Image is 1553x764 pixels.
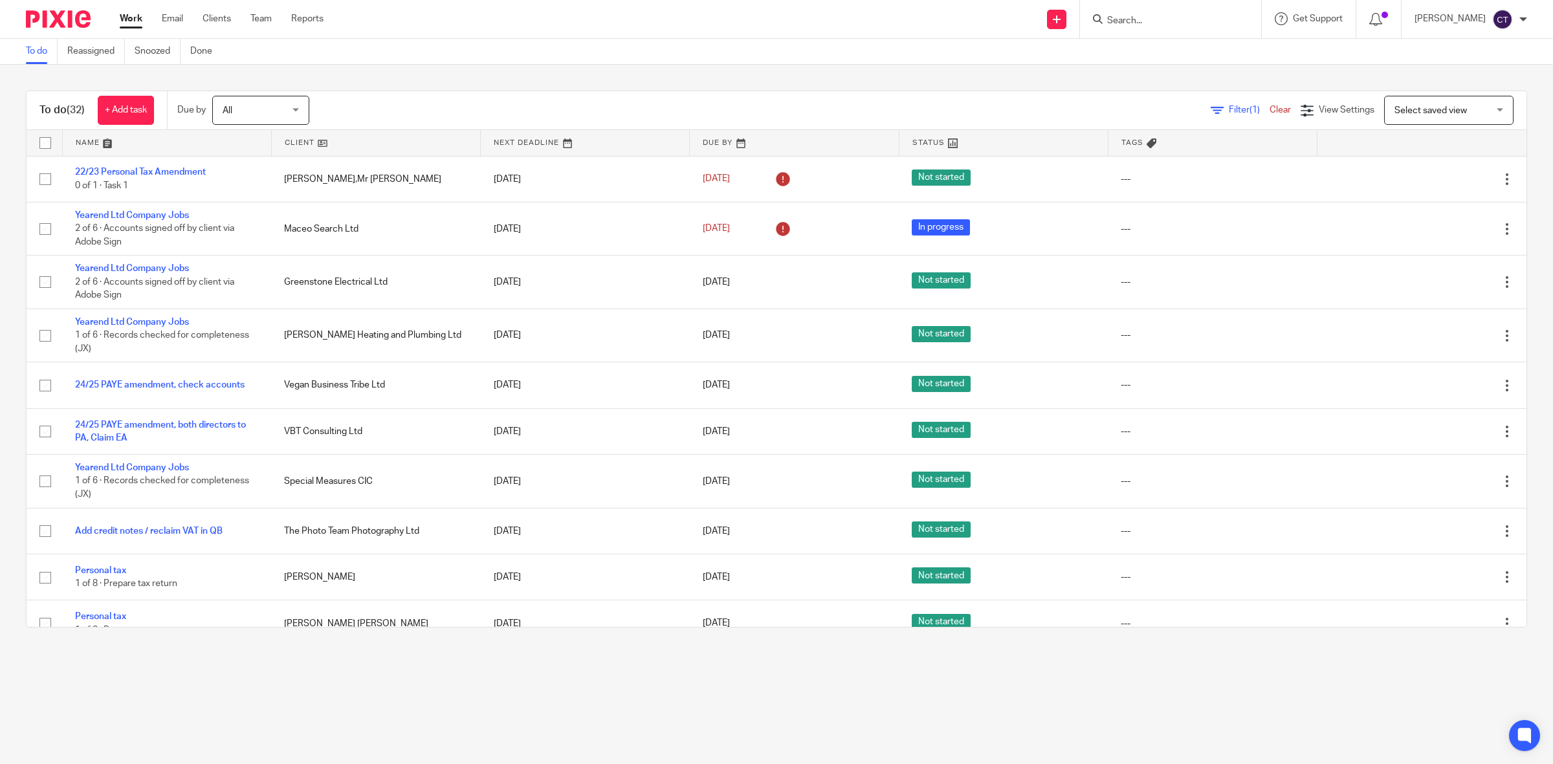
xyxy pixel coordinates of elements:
span: [DATE] [703,427,730,436]
a: 24/25 PAYE amendment, check accounts [75,380,245,389]
span: Get Support [1293,14,1343,23]
span: All [223,106,232,115]
span: In progress [912,219,970,235]
span: [DATE] [703,278,730,287]
div: --- [1121,571,1304,584]
span: 2 of 6 · Accounts signed off by client via Adobe Sign [75,278,234,300]
a: Personal tax [75,612,126,621]
span: 1 of 6 · Records checked for completeness (JX) [75,477,249,499]
span: 1 of 8 · Prepare tax return [75,626,177,635]
td: [DATE] [481,156,690,202]
div: --- [1121,329,1304,342]
a: Work [120,12,142,25]
td: [DATE] [481,256,690,309]
a: 22/23 Personal Tax Amendment [75,168,206,177]
span: Not started [912,376,971,392]
a: Reassigned [67,39,125,64]
span: 2 of 6 · Accounts signed off by client via Adobe Sign [75,224,234,247]
span: Not started [912,521,971,538]
a: Yearend Ltd Company Jobs [75,463,189,472]
span: [DATE] [703,224,730,233]
td: Special Measures CIC [271,455,480,508]
td: [DATE] [481,362,690,408]
td: The Photo Team Photography Ltd [271,508,480,554]
td: [DATE] [481,554,690,600]
a: Clear [1270,105,1291,115]
span: [DATE] [703,573,730,582]
span: 1 of 6 · Records checked for completeness (JX) [75,331,249,353]
td: [DATE] [481,600,690,646]
p: [PERSON_NAME] [1415,12,1486,25]
span: [DATE] [703,527,730,536]
a: Personal tax [75,566,126,575]
span: 1 of 8 · Prepare tax return [75,579,177,588]
img: Pixie [26,10,91,28]
span: [DATE] [703,331,730,340]
div: --- [1121,475,1304,488]
span: Not started [912,567,971,584]
div: --- [1121,223,1304,235]
td: [PERSON_NAME],Mr [PERSON_NAME] [271,156,480,202]
a: Clients [203,12,231,25]
span: Select saved view [1394,106,1467,115]
td: [PERSON_NAME] Heating and Plumbing Ltd [271,309,480,362]
span: Not started [912,614,971,630]
td: [DATE] [481,408,690,454]
td: VBT Consulting Ltd [271,408,480,454]
span: Tags [1121,139,1143,146]
td: Vegan Business Tribe Ltd [271,362,480,408]
a: + Add task [98,96,154,125]
input: Search [1106,16,1222,27]
span: Filter [1229,105,1270,115]
div: --- [1121,173,1304,186]
td: [DATE] [481,508,690,554]
span: Not started [912,422,971,438]
td: [PERSON_NAME] [PERSON_NAME] [271,600,480,646]
a: Yearend Ltd Company Jobs [75,264,189,273]
a: Yearend Ltd Company Jobs [75,318,189,327]
div: --- [1121,425,1304,438]
a: Reports [291,12,324,25]
div: --- [1121,378,1304,391]
a: Snoozed [135,39,181,64]
img: svg%3E [1492,9,1513,30]
p: Due by [177,104,206,116]
td: [DATE] [481,202,690,255]
a: 24/25 PAYE amendment, both directors to PA, Claim EA [75,420,246,442]
span: [DATE] [703,175,730,184]
span: [DATE] [703,477,730,486]
span: Not started [912,326,971,342]
span: Not started [912,472,971,488]
span: Not started [912,272,971,289]
a: To do [26,39,58,64]
td: Greenstone Electrical Ltd [271,256,480,309]
span: [DATE] [703,619,730,628]
span: [DATE] [703,380,730,389]
a: Add credit notes / reclaim VAT in QB [75,527,223,536]
span: Not started [912,169,971,186]
a: Email [162,12,183,25]
td: Maceo Search Ltd [271,202,480,255]
td: [PERSON_NAME] [271,554,480,600]
a: Yearend Ltd Company Jobs [75,211,189,220]
span: View Settings [1319,105,1374,115]
h1: To do [39,104,85,117]
td: [DATE] [481,455,690,508]
a: Team [250,12,272,25]
a: Done [190,39,222,64]
span: (32) [67,105,85,115]
span: 0 of 1 · Task 1 [75,181,128,190]
td: [DATE] [481,309,690,362]
div: --- [1121,617,1304,630]
div: --- [1121,525,1304,538]
span: (1) [1250,105,1260,115]
div: --- [1121,276,1304,289]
